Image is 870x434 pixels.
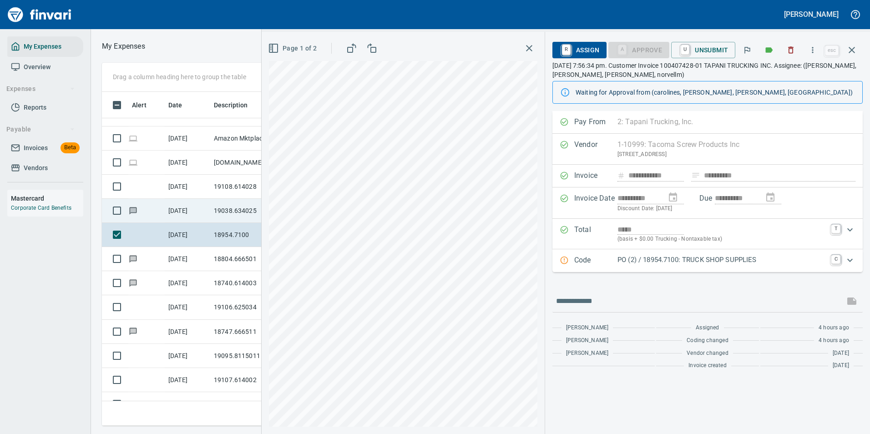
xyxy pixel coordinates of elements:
[617,235,826,244] p: (basis + $0.00 Trucking - Nontaxable tax)
[819,336,849,345] span: 4 hours ago
[552,42,607,58] button: RAssign
[552,61,863,79] p: [DATE] 7:56:34 pm. Customer Invoice 100407428-01 TAPANI TRUCKING INC. Assignee: ([PERSON_NAME], [...
[803,40,823,60] button: More
[102,41,145,52] nav: breadcrumb
[841,290,863,312] span: This records your message into the invoice and notifies anyone mentioned
[165,199,210,223] td: [DATE]
[6,83,75,95] span: Expenses
[266,40,320,57] button: Page 1 of 2
[6,124,75,135] span: Payable
[737,40,757,60] button: Flag
[823,39,863,61] span: Close invoice
[574,224,617,244] p: Total
[113,72,246,81] p: Drag a column heading here to group the table
[165,223,210,247] td: [DATE]
[165,344,210,368] td: [DATE]
[128,328,138,334] span: Has messages
[24,61,51,73] span: Overview
[552,249,863,272] div: Expand
[576,84,855,101] div: Waiting for Approval from (carolines, [PERSON_NAME], [PERSON_NAME], [GEOGRAPHIC_DATA])
[3,121,79,138] button: Payable
[11,205,71,211] a: Corporate Card Benefits
[784,10,839,19] h5: [PERSON_NAME]
[165,295,210,319] td: [DATE]
[782,7,841,21] button: [PERSON_NAME]
[833,349,849,358] span: [DATE]
[7,36,83,57] a: My Expenses
[7,158,83,178] a: Vendors
[165,126,210,151] td: [DATE]
[165,247,210,271] td: [DATE]
[11,193,83,203] h6: Mastercard
[128,207,138,213] span: Has messages
[214,100,248,111] span: Description
[819,323,849,333] span: 4 hours ago
[681,45,689,55] a: U
[210,368,292,392] td: 19107.614002
[617,255,826,265] p: PO (2) / 18954.7100: TRUCK SHOP SUPPLIES
[132,100,158,111] span: Alert
[688,361,727,370] span: Invoice created
[210,271,292,295] td: 18740.614003
[210,199,292,223] td: 19038.634025
[128,256,138,262] span: Has messages
[165,175,210,199] td: [DATE]
[825,45,839,56] a: esc
[210,151,292,175] td: [DOMAIN_NAME] Phoenix AZ
[165,151,210,175] td: [DATE]
[210,247,292,271] td: 18804.666501
[102,41,145,52] p: My Expenses
[165,271,210,295] td: [DATE]
[24,142,48,154] span: Invoices
[566,336,608,345] span: [PERSON_NAME]
[128,280,138,286] span: Has messages
[210,223,292,247] td: 18954.7100
[831,255,840,264] a: C
[165,392,210,416] td: [DATE]
[61,142,80,153] span: Beta
[128,159,138,165] span: Online transaction
[210,175,292,199] td: 19108.614028
[3,81,79,97] button: Expenses
[165,320,210,344] td: [DATE]
[7,97,83,118] a: Reports
[678,42,728,58] span: Unsubmit
[132,100,147,111] span: Alert
[687,349,728,358] span: Vendor changed
[210,126,292,151] td: Amazon Mktplace Pmts [DOMAIN_NAME][URL] WA
[168,100,182,111] span: Date
[833,361,849,370] span: [DATE]
[552,219,863,249] div: Expand
[210,295,292,319] td: 19106.625034
[566,349,608,358] span: [PERSON_NAME]
[165,368,210,392] td: [DATE]
[7,138,83,158] a: InvoicesBeta
[759,40,779,60] button: Labels
[560,42,599,58] span: Assign
[214,100,260,111] span: Description
[24,102,46,113] span: Reports
[210,392,292,416] td: 19110.624011
[24,41,61,52] span: My Expenses
[566,323,608,333] span: [PERSON_NAME]
[696,323,719,333] span: Assigned
[168,100,194,111] span: Date
[671,42,735,58] button: UUnsubmit
[210,320,292,344] td: 18747.666511
[608,45,669,53] div: Purchase Order Item required
[270,43,317,54] span: Page 1 of 2
[781,40,801,60] button: Discard
[562,45,571,55] a: R
[5,4,74,25] img: Finvari
[7,57,83,77] a: Overview
[831,224,840,233] a: T
[24,162,48,174] span: Vendors
[687,336,728,345] span: Coding changed
[574,255,617,267] p: Code
[210,344,292,368] td: 19095.8115011
[128,135,138,141] span: Online transaction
